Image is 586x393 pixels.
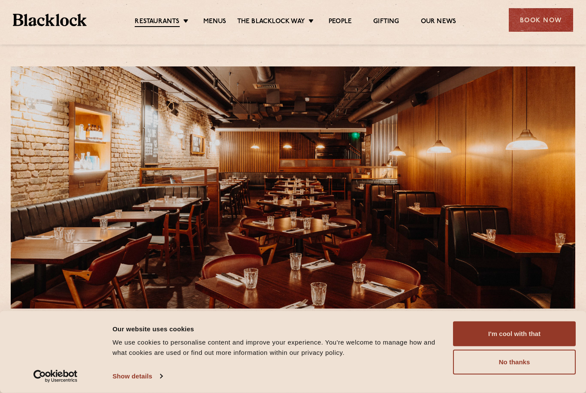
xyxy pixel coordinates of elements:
[18,370,93,383] a: Usercentrics Cookiebot - opens in a new window
[203,18,227,26] a: Menus
[373,18,399,26] a: Gifting
[329,18,352,26] a: People
[237,18,305,26] a: The Blacklock Way
[421,18,456,26] a: Our News
[509,8,573,32] div: Book Now
[13,14,87,26] img: BL_Textured_Logo-footer-cropped.svg
[112,324,443,334] div: Our website uses cookies
[453,350,576,375] button: No thanks
[135,18,179,27] a: Restaurants
[112,337,443,358] div: We use cookies to personalise content and improve your experience. You're welcome to manage how a...
[453,321,576,346] button: I'm cool with that
[112,370,162,383] a: Show details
